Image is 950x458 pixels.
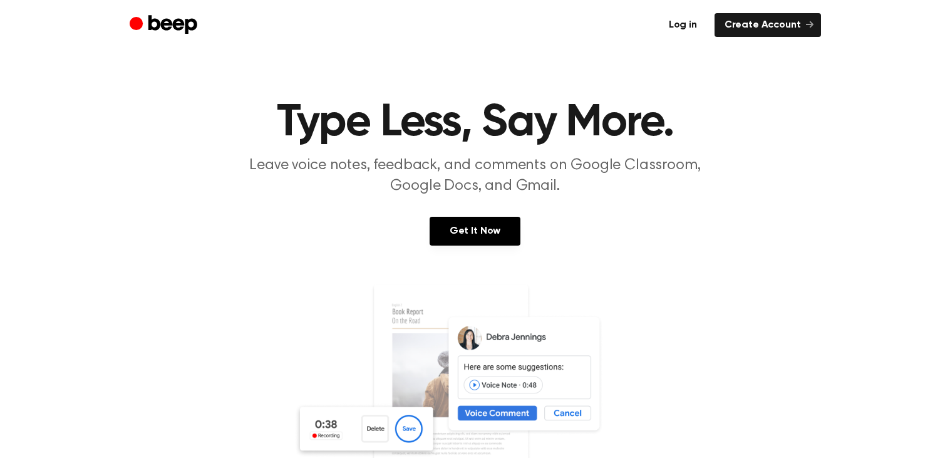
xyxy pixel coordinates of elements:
[659,13,707,37] a: Log in
[430,217,520,246] a: Get It Now
[155,100,796,145] h1: Type Less, Say More.
[715,13,821,37] a: Create Account
[130,13,200,38] a: Beep
[235,155,716,197] p: Leave voice notes, feedback, and comments on Google Classroom, Google Docs, and Gmail.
